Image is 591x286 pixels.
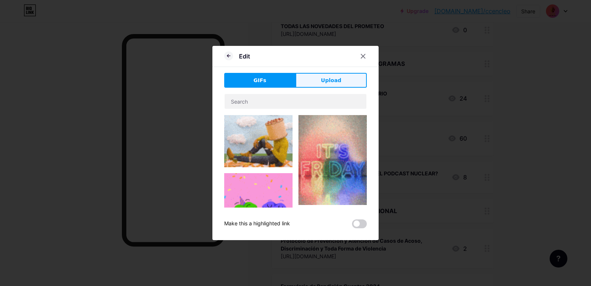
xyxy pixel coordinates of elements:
button: GIFs [224,73,295,88]
img: Gihpy [224,173,293,242]
button: Upload [295,73,367,88]
div: Edit [239,52,250,61]
span: Upload [321,77,341,84]
div: Make this a highlighted link [224,219,290,228]
input: Search [225,94,366,109]
img: Gihpy [298,115,367,205]
span: GIFs [253,77,266,84]
img: Gihpy [224,115,293,167]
